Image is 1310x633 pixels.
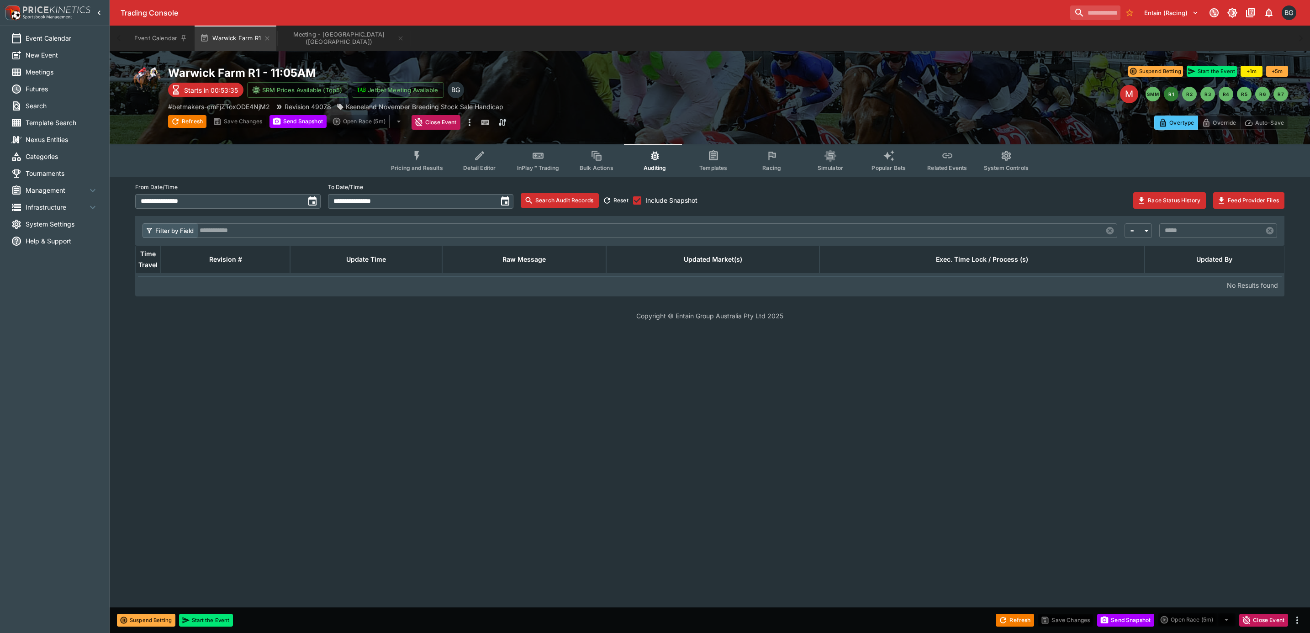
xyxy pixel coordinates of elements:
[872,164,906,171] span: Popular Bets
[132,66,161,95] img: horse_racing.png
[278,26,410,51] button: Meeting - Warwick Farm (AUS)
[26,50,98,60] span: New Event
[26,169,98,178] span: Tournaments
[1292,615,1303,626] button: more
[1097,614,1154,627] button: Send Snapshot
[442,245,606,274] th: Raw Message
[1261,5,1277,21] button: Notifications
[606,245,820,274] th: Updated Market(s)
[464,115,475,130] button: more
[1182,87,1197,101] button: R2
[117,614,175,627] button: Suspend Betting
[927,164,967,171] span: Related Events
[1146,87,1160,101] button: SMM
[1224,5,1241,21] button: Toggle light/dark mode
[517,164,559,171] span: InPlay™ Trading
[1227,280,1278,290] p: No Results found
[1266,66,1288,77] button: +5m
[645,195,697,205] span: Include Snapshot
[26,219,98,229] span: System Settings
[23,6,90,13] img: PriceKinetics
[129,26,193,51] button: Event Calendar
[1146,87,1288,101] nav: pagination navigation
[1128,66,1183,77] button: Suspend Betting
[1279,3,1299,23] button: Brayden Green
[195,26,276,51] button: Warwick Farm R1
[168,102,270,111] p: Copy To Clipboard
[121,8,1067,18] div: Trading Console
[328,183,363,191] p: To Date/Time
[290,245,442,274] th: Update Time
[497,193,513,210] button: toggle date time picker
[644,164,666,171] span: Auditing
[184,85,238,95] p: Starts in 00:53:35
[337,102,503,111] div: Keeneland November Breeding Stock Sale Handicap
[384,144,1036,177] div: Event type filters
[699,164,727,171] span: Templates
[26,33,98,43] span: Event Calendar
[818,164,843,171] span: Simulator
[1198,116,1240,130] button: Override
[1242,5,1259,21] button: Documentation
[357,85,366,95] img: jetbet-logo.svg
[1187,66,1237,77] button: Start the Event
[1255,87,1270,101] button: R6
[1240,116,1288,130] button: Auto-Save
[996,614,1034,627] button: Refresh
[110,311,1310,321] p: Copyright © Entain Group Australia Pty Ltd 2025
[1241,66,1262,77] button: +1m
[391,164,443,171] span: Pricing and Results
[135,183,178,191] p: From Date/Time
[412,115,460,130] button: Close Event
[135,245,161,274] th: Time Travel
[1282,5,1296,20] div: Brayden Green
[285,102,331,111] p: Revision 49078
[1122,5,1137,20] button: No Bookmarks
[521,193,599,208] button: Search Audit Records
[1154,116,1198,130] button: Overtype
[26,67,98,77] span: Meetings
[247,82,348,98] button: SRM Prices Available (Top5)
[599,193,634,208] button: Reset
[26,84,98,94] span: Futures
[23,15,72,19] img: Sportsbook Management
[580,164,613,171] span: Bulk Actions
[1213,192,1284,209] button: Feed Provider Files
[463,164,496,171] span: Detail Editor
[1273,87,1288,101] button: R7
[26,118,98,127] span: Template Search
[26,236,98,246] span: Help & Support
[1169,118,1194,127] p: Overtype
[1239,614,1288,627] button: Close Event
[352,82,444,98] button: Jetbet Meeting Available
[1164,87,1178,101] button: R1
[1206,5,1222,21] button: Connected to PK
[330,115,408,128] div: split button
[1158,613,1236,626] div: split button
[1133,192,1206,209] button: Race Status History
[26,101,98,111] span: Search
[1125,223,1152,238] div: =
[143,223,198,238] button: Filter by Field
[1145,245,1284,274] th: Updated By
[179,614,233,627] button: Start the Event
[1255,118,1284,127] p: Auto-Save
[161,245,290,274] th: Revision #
[1070,5,1120,20] input: search
[168,66,728,80] h2: Copy To Clipboard
[448,82,464,98] div: Brayden Green
[269,115,327,128] button: Send Snapshot
[1120,85,1138,103] div: Edit Meeting
[1237,87,1252,101] button: R5
[819,245,1144,274] th: Exec. Time Lock / Process (s)
[1213,118,1236,127] p: Override
[3,4,21,22] img: PriceKinetics Logo
[304,193,321,210] button: toggle date time picker
[26,152,98,161] span: Categories
[346,102,503,111] p: Keeneland November Breeding Stock Sale Handicap
[26,135,98,144] span: Nexus Entities
[26,202,87,212] span: Infrastructure
[26,185,87,195] span: Management
[1139,5,1204,20] button: Select Tenant
[984,164,1029,171] span: System Controls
